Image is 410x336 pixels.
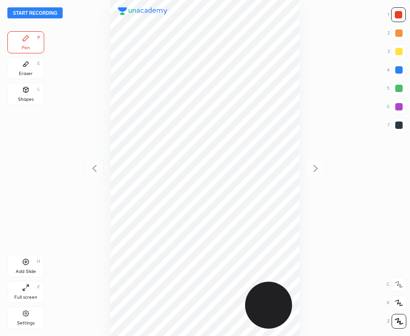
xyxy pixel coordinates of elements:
[387,26,406,41] div: 2
[387,81,406,96] div: 5
[387,7,406,22] div: 1
[16,269,36,274] div: Add Slide
[22,46,30,50] div: Pen
[18,97,34,102] div: Shapes
[19,71,33,76] div: Eraser
[37,259,40,264] div: H
[387,314,406,329] div: Z
[387,118,406,133] div: 7
[387,295,406,310] div: X
[387,63,406,77] div: 4
[118,7,168,15] img: logo.38c385cc.svg
[14,295,37,300] div: Full screen
[387,99,406,114] div: 6
[37,87,40,92] div: L
[387,277,406,292] div: C
[387,44,406,59] div: 3
[17,321,35,325] div: Settings
[7,7,63,18] button: Start recording
[37,61,40,66] div: E
[37,285,40,290] div: F
[37,35,40,40] div: P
